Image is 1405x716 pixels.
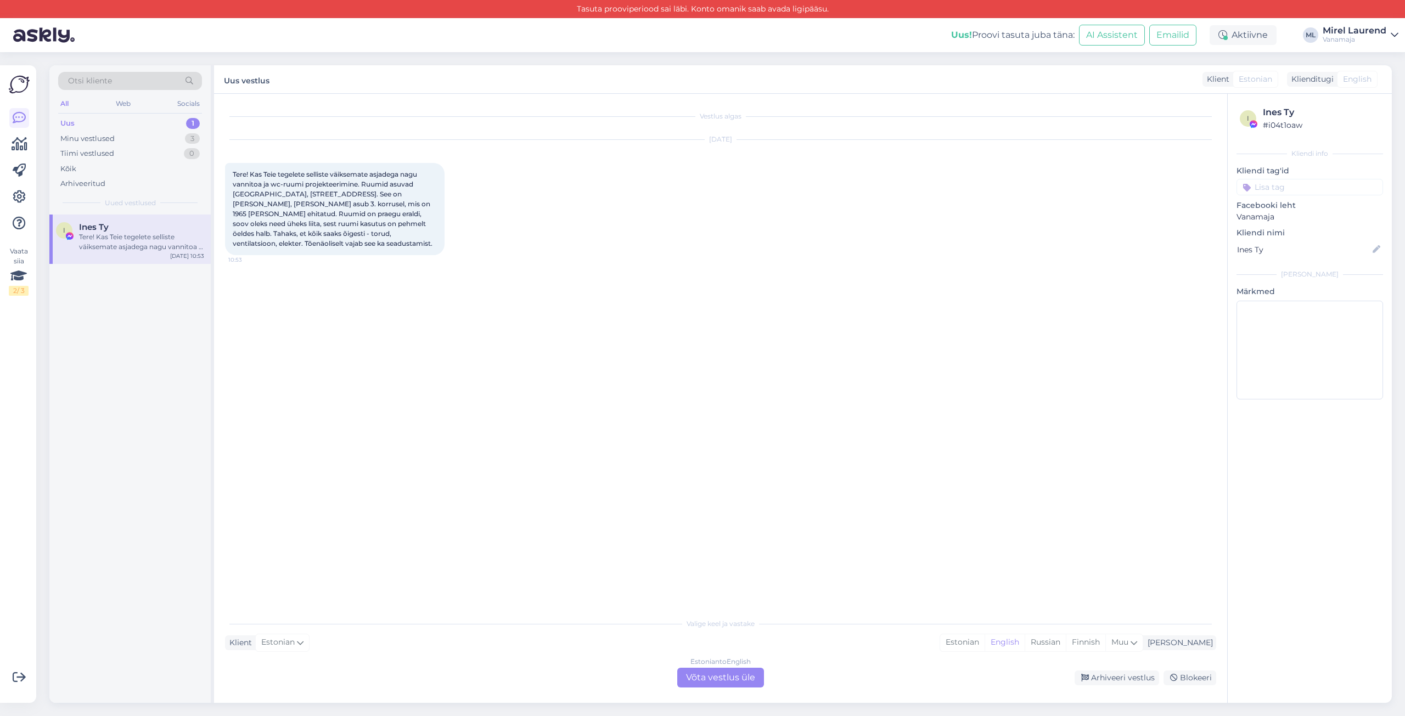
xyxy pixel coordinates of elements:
[677,668,764,687] div: Võta vestlus üle
[1237,211,1383,223] p: Vanamaja
[170,252,204,260] div: [DATE] 10:53
[1237,227,1383,239] p: Kliendi nimi
[114,97,133,111] div: Web
[1247,114,1249,122] span: i
[105,198,156,208] span: Uued vestlused
[60,148,114,159] div: Tiimi vestlused
[9,74,30,95] img: Askly Logo
[68,75,112,87] span: Otsi kliente
[1237,286,1383,297] p: Märkmed
[60,178,105,189] div: Arhiveeritud
[1263,119,1380,131] div: # i04t1oaw
[175,97,202,111] div: Socials
[224,72,269,87] label: Uus vestlus
[690,657,751,667] div: Estonian to English
[951,30,972,40] b: Uus!
[186,118,200,129] div: 1
[233,170,432,247] span: Tere! Kas Teie tegelete selliste väiksemate asjadega nagu vannitoa ja wc-ruumi projekteerimine. R...
[1143,637,1213,649] div: [PERSON_NAME]
[225,637,252,649] div: Klient
[1149,25,1196,46] button: Emailid
[1079,25,1145,46] button: AI Assistent
[1164,670,1216,685] div: Blokeeri
[1066,634,1105,651] div: Finnish
[1303,27,1318,43] div: ML
[9,286,29,296] div: 2 / 3
[185,133,200,144] div: 3
[1323,35,1386,44] div: Vanamaja
[1237,165,1383,177] p: Kliendi tag'id
[1111,637,1128,647] span: Muu
[1343,74,1372,85] span: English
[1323,26,1386,35] div: Mirel Laurend
[1075,670,1159,685] div: Arhiveeri vestlus
[1323,26,1398,44] a: Mirel LaurendVanamaja
[1210,25,1277,45] div: Aktiivne
[58,97,71,111] div: All
[225,619,1216,629] div: Valige keel ja vastake
[1237,269,1383,279] div: [PERSON_NAME]
[9,246,29,296] div: Vaata siia
[60,164,76,174] div: Kõik
[225,134,1216,144] div: [DATE]
[1239,74,1272,85] span: Estonian
[63,226,65,234] span: I
[940,634,985,651] div: Estonian
[228,256,269,264] span: 10:53
[1237,244,1370,256] input: Lisa nimi
[985,634,1025,651] div: English
[60,118,75,129] div: Uus
[1287,74,1334,85] div: Klienditugi
[184,148,200,159] div: 0
[79,232,204,252] div: Tere! Kas Teie tegelete selliste väiksemate asjadega nagu vannitoa ja wc-ruumi projekteerimine. R...
[79,222,109,232] span: Ines Ty
[1237,149,1383,159] div: Kliendi info
[1237,179,1383,195] input: Lisa tag
[1237,200,1383,211] p: Facebooki leht
[1025,634,1066,651] div: Russian
[951,29,1075,42] div: Proovi tasuta juba täna:
[1263,106,1380,119] div: Ines Ty
[1202,74,1229,85] div: Klient
[60,133,115,144] div: Minu vestlused
[261,636,295,649] span: Estonian
[225,111,1216,121] div: Vestlus algas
